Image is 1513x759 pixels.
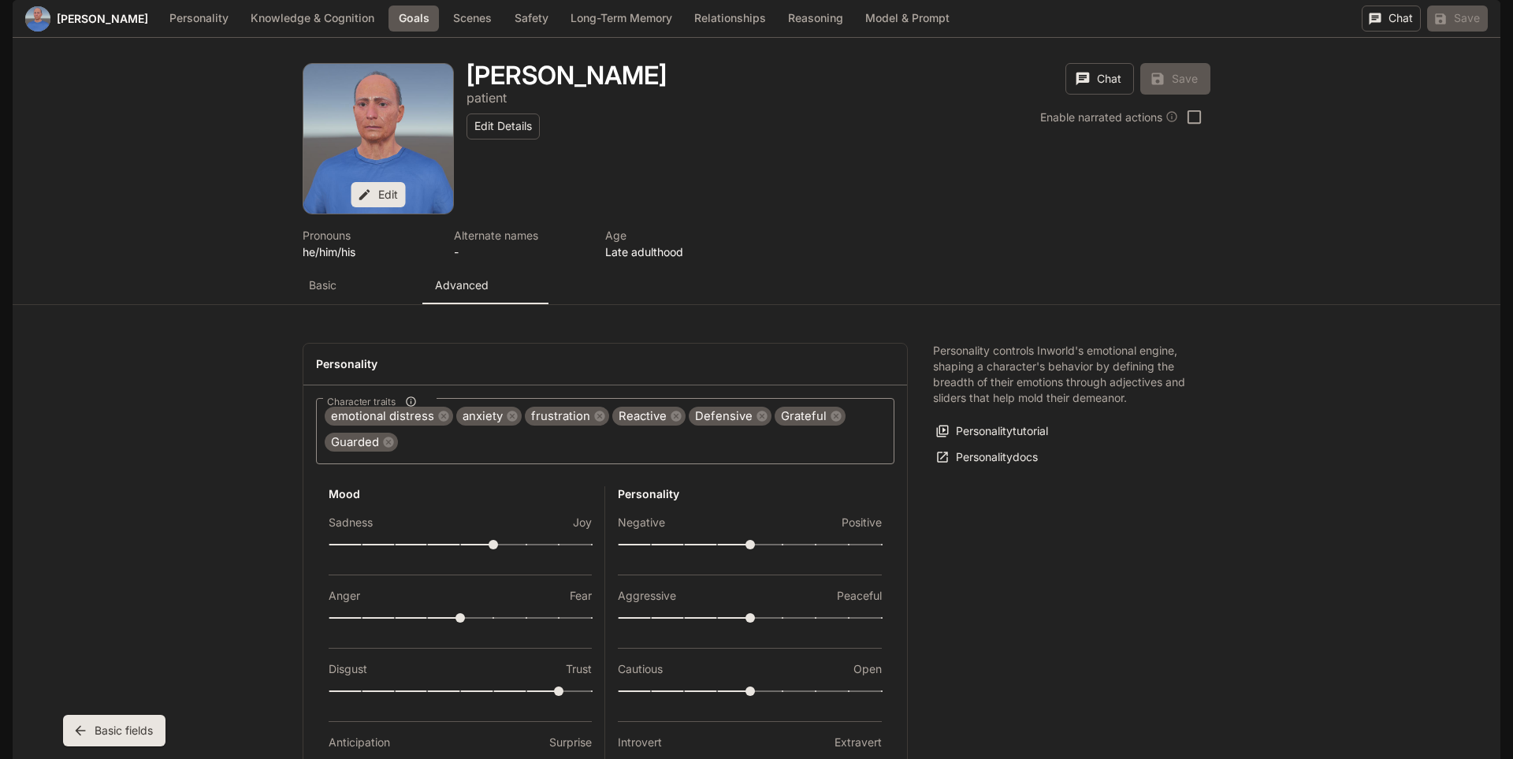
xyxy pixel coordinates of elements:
div: Avatar image [25,6,50,32]
button: Open character details dialog [467,63,667,88]
button: Chat [1362,6,1421,32]
button: Edit [351,182,406,208]
p: Trust [566,661,592,677]
p: Personality controls Inworld's emotional engine, shaping a character's behavior by defining the b... [933,343,1185,406]
p: Fear [570,588,592,604]
span: anxiety [456,407,509,426]
button: Basic fields [63,715,165,746]
p: Joy [573,515,592,530]
p: Basic [309,277,336,293]
button: Open character avatar dialog [303,64,453,214]
p: Late adulthood [605,244,738,260]
span: emotional distress [325,407,441,426]
p: Introvert [618,735,662,750]
h1: [PERSON_NAME] [467,60,667,91]
button: Open character details dialog [454,227,586,260]
span: Character traits [327,395,396,408]
p: Anger [329,588,360,604]
button: Goals [388,6,439,32]
button: Personality [162,6,236,32]
span: Guarded [325,433,385,452]
button: Edit Details [467,113,540,140]
button: Character traits [400,391,422,412]
h4: Personality [316,356,894,372]
span: Defensive [689,407,759,426]
button: Open character avatar dialog [25,6,50,32]
p: - [454,244,586,260]
button: Safety [506,6,556,32]
p: Age [605,227,738,244]
p: Pronouns [303,227,435,244]
button: Scenes [445,6,500,32]
button: Reasoning [780,6,851,32]
p: Anticipation [329,735,390,750]
p: he/him/his [303,244,435,260]
p: Disgust [329,661,367,677]
p: Extravert [835,735,882,750]
p: Advanced [435,277,489,293]
h6: Mood [329,486,592,502]
div: Enable narrated actions [1040,109,1178,125]
a: Personalitydocs [933,445,1042,471]
span: Grateful [775,407,833,426]
button: Open character details dialog [303,227,435,260]
div: emotional distress [325,407,453,426]
p: Peaceful [837,588,882,604]
button: Long-Term Memory [563,6,680,32]
p: Open [853,661,882,677]
div: Grateful [775,407,846,426]
p: Cautious [618,661,663,677]
p: Sadness [329,515,373,530]
div: frustration [525,407,609,426]
p: Negative [618,515,665,530]
p: Alternate names [454,227,586,244]
button: Personalitytutorial [933,419,1052,445]
button: Model & Prompt [857,6,957,32]
p: patient [467,90,507,106]
button: Knowledge & Cognition [243,6,382,32]
button: Chat [1065,63,1134,95]
p: Aggressive [618,588,676,604]
a: [PERSON_NAME] [57,13,148,24]
h6: Personality [618,486,882,502]
span: frustration [525,407,597,426]
div: Reactive [612,407,686,426]
button: Open character details dialog [467,88,507,107]
p: Surprise [549,735,592,750]
button: open drawer [12,8,40,36]
p: Positive [842,515,882,530]
div: anxiety [456,407,522,426]
button: Open character details dialog [605,227,738,260]
div: Defensive [689,407,771,426]
div: Avatar image [303,64,453,214]
div: Guarded [325,433,398,452]
button: Relationships [686,6,774,32]
span: Reactive [612,407,673,426]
